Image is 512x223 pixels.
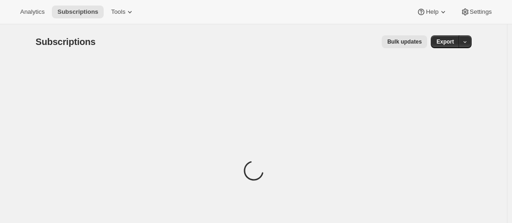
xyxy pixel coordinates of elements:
button: Export [431,35,459,48]
button: Bulk updates [382,35,427,48]
span: Bulk updates [387,38,422,45]
button: Tools [106,6,140,18]
button: Settings [455,6,497,18]
span: Settings [470,8,492,16]
span: Subscriptions [36,37,96,47]
span: Tools [111,8,125,16]
span: Analytics [20,8,45,16]
button: Help [411,6,453,18]
span: Export [436,38,454,45]
button: Subscriptions [52,6,104,18]
span: Help [426,8,438,16]
button: Analytics [15,6,50,18]
span: Subscriptions [57,8,98,16]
